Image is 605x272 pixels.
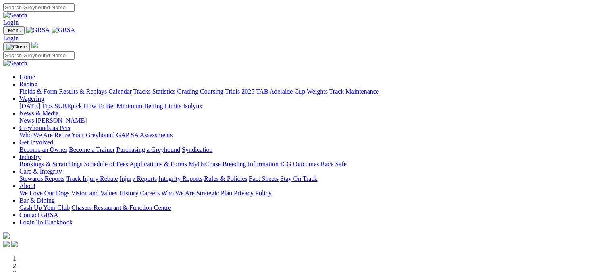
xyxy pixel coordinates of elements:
[26,27,50,34] img: GRSA
[19,175,64,182] a: Stewards Reports
[19,204,602,211] div: Bar & Dining
[119,190,138,197] a: History
[241,88,305,95] a: 2025 TAB Adelaide Cup
[3,3,75,12] input: Search
[11,241,18,247] img: twitter.svg
[249,175,279,182] a: Fact Sheets
[19,219,73,226] a: Login To Blackbook
[66,175,118,182] a: Track Injury Rebate
[8,27,21,33] span: Menu
[19,182,35,189] a: About
[329,88,379,95] a: Track Maintenance
[280,161,319,167] a: ICG Outcomes
[84,161,128,167] a: Schedule of Fees
[71,204,171,211] a: Chasers Restaurant & Function Centre
[320,161,346,167] a: Race Safe
[19,153,41,160] a: Industry
[54,103,82,109] a: SUREpick
[225,88,240,95] a: Trials
[158,175,202,182] a: Integrity Reports
[3,19,19,26] a: Login
[19,81,37,88] a: Racing
[19,132,602,139] div: Greyhounds as Pets
[19,211,58,218] a: Contact GRSA
[19,197,55,204] a: Bar & Dining
[84,103,115,109] a: How To Bet
[19,132,53,138] a: Who We Are
[19,168,62,175] a: Care & Integrity
[3,241,10,247] img: facebook.svg
[189,161,221,167] a: MyOzChase
[19,175,602,182] div: Care & Integrity
[19,88,57,95] a: Fields & Form
[19,117,34,124] a: News
[3,12,27,19] img: Search
[19,103,53,109] a: [DATE] Tips
[19,117,602,124] div: News & Media
[19,190,602,197] div: About
[182,146,212,153] a: Syndication
[19,110,59,117] a: News & Media
[3,51,75,60] input: Search
[152,88,176,95] a: Statistics
[19,103,602,110] div: Wagering
[183,103,202,109] a: Isolynx
[116,132,173,138] a: GAP SA Assessments
[35,117,87,124] a: [PERSON_NAME]
[108,88,132,95] a: Calendar
[116,103,181,109] a: Minimum Betting Limits
[3,42,30,51] button: Toggle navigation
[200,88,224,95] a: Coursing
[69,146,115,153] a: Become a Trainer
[71,190,117,197] a: Vision and Values
[177,88,198,95] a: Grading
[19,190,69,197] a: We Love Our Dogs
[204,175,247,182] a: Rules & Policies
[19,124,70,131] a: Greyhounds as Pets
[59,88,107,95] a: Results & Replays
[161,190,195,197] a: Who We Are
[196,190,232,197] a: Strategic Plan
[3,60,27,67] img: Search
[19,73,35,80] a: Home
[140,190,160,197] a: Careers
[6,44,27,50] img: Close
[52,27,75,34] img: GRSA
[19,146,602,153] div: Get Involved
[307,88,328,95] a: Weights
[133,88,151,95] a: Tracks
[19,146,67,153] a: Become an Owner
[19,95,44,102] a: Wagering
[3,26,25,35] button: Toggle navigation
[116,146,180,153] a: Purchasing a Greyhound
[119,175,157,182] a: Injury Reports
[3,232,10,239] img: logo-grsa-white.png
[129,161,187,167] a: Applications & Forms
[19,161,602,168] div: Industry
[234,190,272,197] a: Privacy Policy
[3,35,19,42] a: Login
[280,175,317,182] a: Stay On Track
[19,204,70,211] a: Cash Up Your Club
[19,139,53,146] a: Get Involved
[19,161,82,167] a: Bookings & Scratchings
[31,42,38,48] img: logo-grsa-white.png
[19,88,602,95] div: Racing
[222,161,279,167] a: Breeding Information
[54,132,115,138] a: Retire Your Greyhound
